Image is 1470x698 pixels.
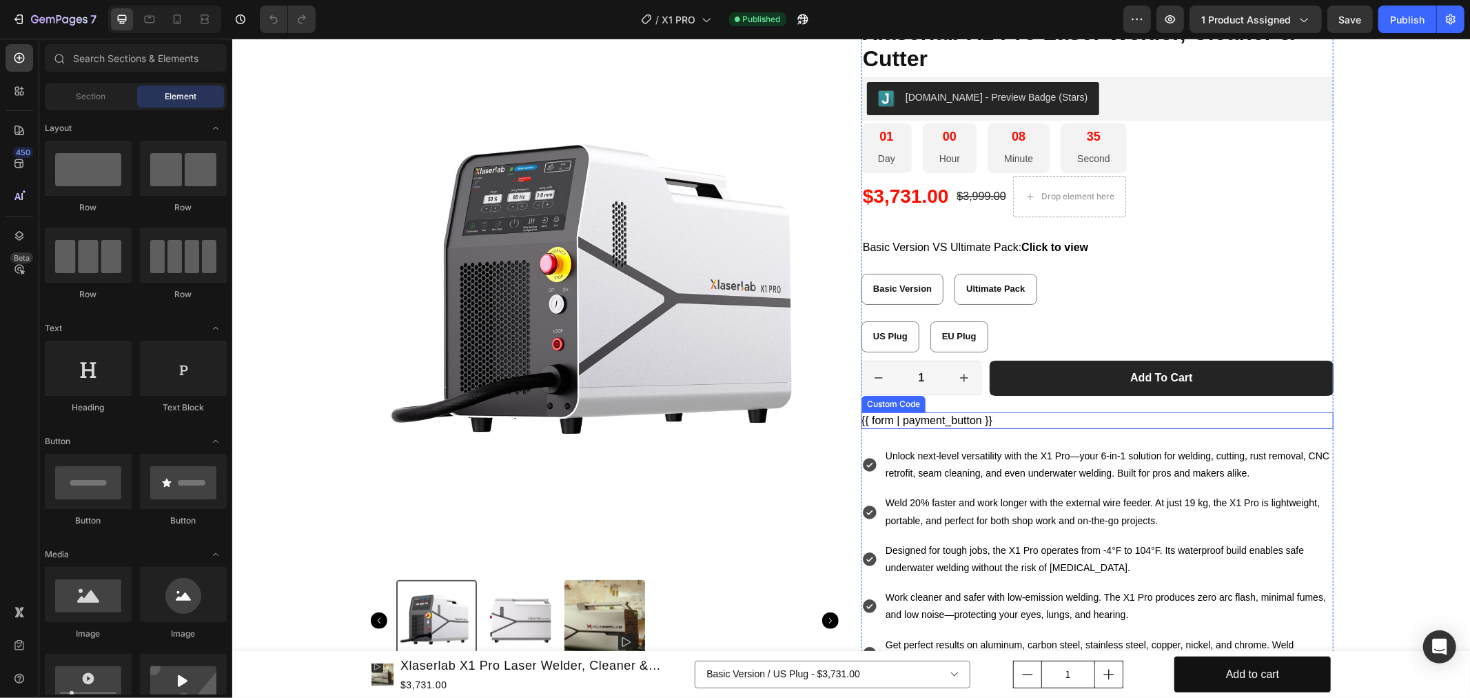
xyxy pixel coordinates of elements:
[140,201,227,214] div: Row
[76,90,106,103] span: Section
[734,245,793,255] span: Ultimate Pack
[205,544,227,566] span: Toggle open
[205,117,227,139] span: Toggle open
[653,598,1099,632] p: Get perfect results on aluminum, carbon steel, stainless steel, copper, nickel, and chrome. Weld ...
[845,112,877,129] p: Second
[653,456,1099,490] p: Weld 20% faster and work longer with the external wire feeder. At just 19 kg, the X1 Pro is light...
[663,323,715,356] input: quantity
[845,90,877,106] div: 35
[1190,6,1322,33] button: 1 product assigned
[782,623,809,649] button: decrement
[646,90,663,106] div: 01
[656,12,660,27] span: /
[630,323,663,356] button: decrement
[772,90,801,106] div: 08
[724,147,775,170] div: $3,999.00
[710,292,744,303] span: EU Plug
[1201,12,1291,27] span: 1 product assigned
[789,203,856,215] strong: Click to view
[653,503,1099,538] p: Designed for tough jobs, the X1 Pro operates from -4°F to 104°F. Its waterproof build enables saf...
[90,11,96,28] p: 7
[232,39,1470,698] iframe: Design area
[1339,14,1362,26] span: Save
[45,435,70,448] span: Button
[898,332,960,347] div: Add to cart
[140,628,227,640] div: Image
[45,44,227,72] input: Search Sections & Elements
[6,6,103,33] button: 7
[758,323,1101,357] button: Add to cart
[743,13,781,26] span: Published
[45,401,132,414] div: Heading
[45,548,69,561] span: Media
[662,12,696,27] span: X1 PRO
[139,574,155,590] button: Carousel Back Arrow
[863,623,890,649] button: increment
[45,288,132,301] div: Row
[673,52,856,66] div: [DOMAIN_NAME] - Preview Badge (Stars)
[994,626,1047,646] div: Add to cart
[629,374,1101,390] div: {{ form | payment_button }}
[631,203,856,215] span: Basic Version VS Ultimate Pack:
[629,144,718,172] div: $3,731.00
[140,515,227,527] div: Button
[809,152,882,163] div: Drop element here
[1423,630,1456,664] div: Open Intercom Messenger
[772,112,801,129] p: Minute
[45,515,132,527] div: Button
[45,628,132,640] div: Image
[646,112,663,129] p: Day
[641,292,675,303] span: US Plug
[707,112,728,129] p: Hour
[1390,12,1425,27] div: Publish
[590,574,606,590] button: Carousel Next Arrow
[1327,6,1373,33] button: Save
[13,147,33,158] div: 450
[140,288,227,301] div: Row
[45,122,72,134] span: Layout
[45,201,132,214] div: Row
[653,412,1097,440] span: Unlock next-level versatility with the X1 Pro—your 6-in-1 solution for welding, cutting, rust rem...
[809,623,863,649] input: quantity
[140,401,227,414] div: Text Block
[707,90,728,106] div: 00
[942,618,1099,655] button: Add to cart
[635,43,867,77] button: Judge.me - Preview Badge (Stars)
[205,430,227,452] span: Toggle open
[205,317,227,339] span: Toggle open
[260,6,316,33] div: Undo/Redo
[165,90,196,103] span: Element
[632,359,691,372] div: Custom Code
[646,52,662,68] img: Judgeme.png
[653,550,1099,585] p: Work cleaner and safer with low-emission welding. The X1 Pro produces zero arc flash, minimal fum...
[641,245,700,255] span: Basic Version
[1378,6,1436,33] button: Publish
[715,323,748,356] button: increment
[10,252,33,263] div: Beta
[45,322,62,335] span: Text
